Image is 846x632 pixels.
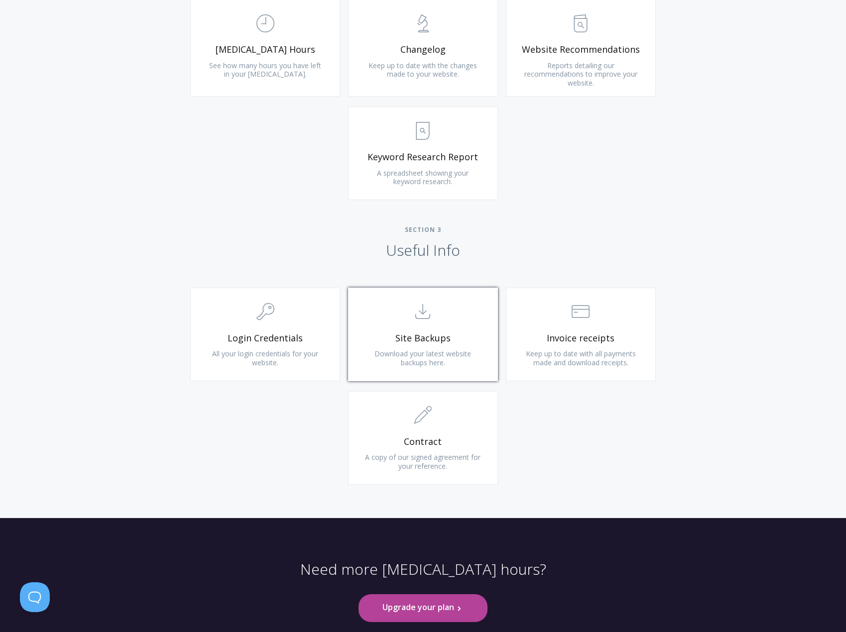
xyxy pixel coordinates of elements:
[363,44,483,55] span: Changelog
[300,560,546,595] p: Need more [MEDICAL_DATA] hours?
[526,349,636,367] span: Keep up to date with all payments made and download receipts.
[368,61,477,79] span: Keep up to date with the changes made to your website.
[190,288,340,381] a: Login Credentials All your login credentials for your website.
[348,106,498,200] a: Keyword Research Report A spreadsheet showing your keyword research.
[374,349,471,367] span: Download your latest website backups here.
[363,436,483,447] span: Contract
[521,332,640,344] span: Invoice receipts
[348,288,498,381] a: Site Backups Download your latest website backups here.
[521,44,640,55] span: Website Recommendations
[377,168,469,187] span: A spreadsheet showing your keyword research.
[506,288,656,381] a: Invoice receipts Keep up to date with all payments made and download receipts.
[206,44,325,55] span: [MEDICAL_DATA] Hours
[20,582,50,612] iframe: Toggle Customer Support
[209,61,321,79] span: See how many hours you have left in your [MEDICAL_DATA].
[524,61,637,88] span: Reports detailing our recommendations to improve your website.
[363,332,483,344] span: Site Backups
[206,332,325,344] span: Login Credentials
[365,452,481,471] span: A copy of our signed agreement for your reference.
[359,594,487,622] a: Upgrade your plan
[212,349,318,367] span: All your login credentials for your website.
[348,391,498,485] a: Contract A copy of our signed agreement for your reference.
[363,151,483,163] span: Keyword Research Report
